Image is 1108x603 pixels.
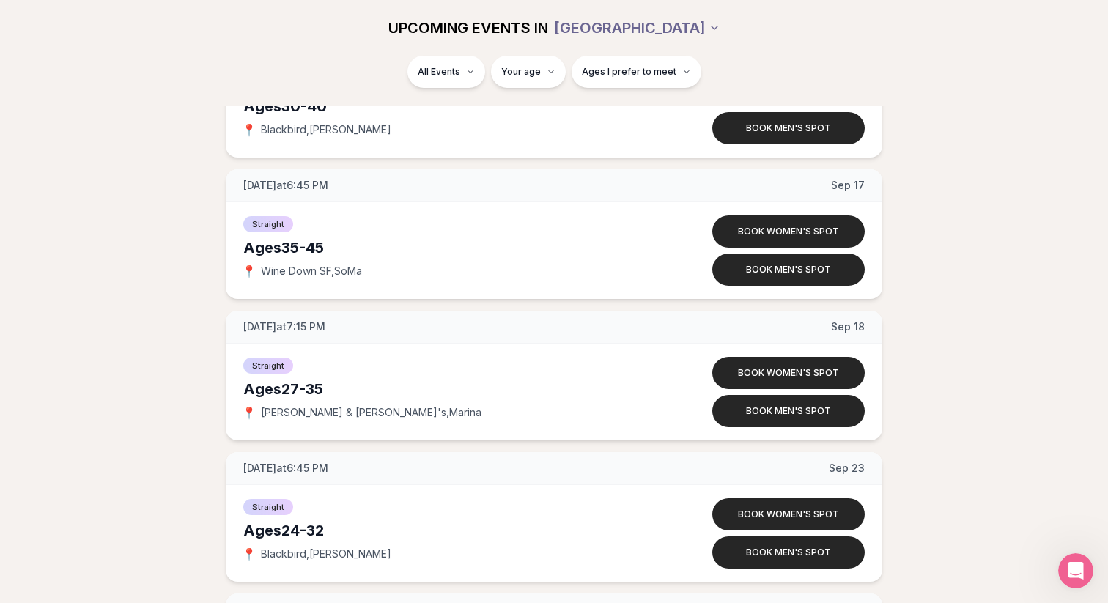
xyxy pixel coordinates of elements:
span: [DATE] at 7:15 PM [243,319,325,334]
span: Straight [243,358,293,374]
span: UPCOMING EVENTS IN [388,18,548,38]
span: Sep 23 [829,461,865,476]
button: Your age [491,56,566,88]
iframe: Intercom live chat [1058,553,1093,588]
button: Book men's spot [712,254,865,286]
span: Sep 17 [831,178,865,193]
span: Straight [243,499,293,515]
div: Ages 27-35 [243,379,657,399]
span: 📍 [243,265,255,277]
div: Ages 30-40 [243,96,657,116]
button: Book women's spot [712,215,865,248]
button: All Events [407,56,485,88]
span: Sep 18 [831,319,865,334]
button: Book women's spot [712,498,865,530]
span: All Events [418,66,460,78]
span: Your age [501,66,541,78]
span: Ages I prefer to meet [582,66,676,78]
button: Book men's spot [712,536,865,569]
button: Ages I prefer to meet [572,56,701,88]
span: [DATE] at 6:45 PM [243,178,328,193]
span: 📍 [243,548,255,560]
button: Book women's spot [712,357,865,389]
span: [PERSON_NAME] & [PERSON_NAME]'s , Marina [261,405,481,420]
span: Blackbird , [PERSON_NAME] [261,122,391,137]
span: Blackbird , [PERSON_NAME] [261,547,391,561]
span: Straight [243,216,293,232]
span: 📍 [243,124,255,136]
button: Book men's spot [712,112,865,144]
span: Wine Down SF , SoMa [261,264,362,278]
span: [DATE] at 6:45 PM [243,461,328,476]
button: [GEOGRAPHIC_DATA] [554,12,720,44]
span: 📍 [243,407,255,418]
div: Ages 35-45 [243,237,657,258]
div: Ages 24-32 [243,520,657,541]
button: Book men's spot [712,395,865,427]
